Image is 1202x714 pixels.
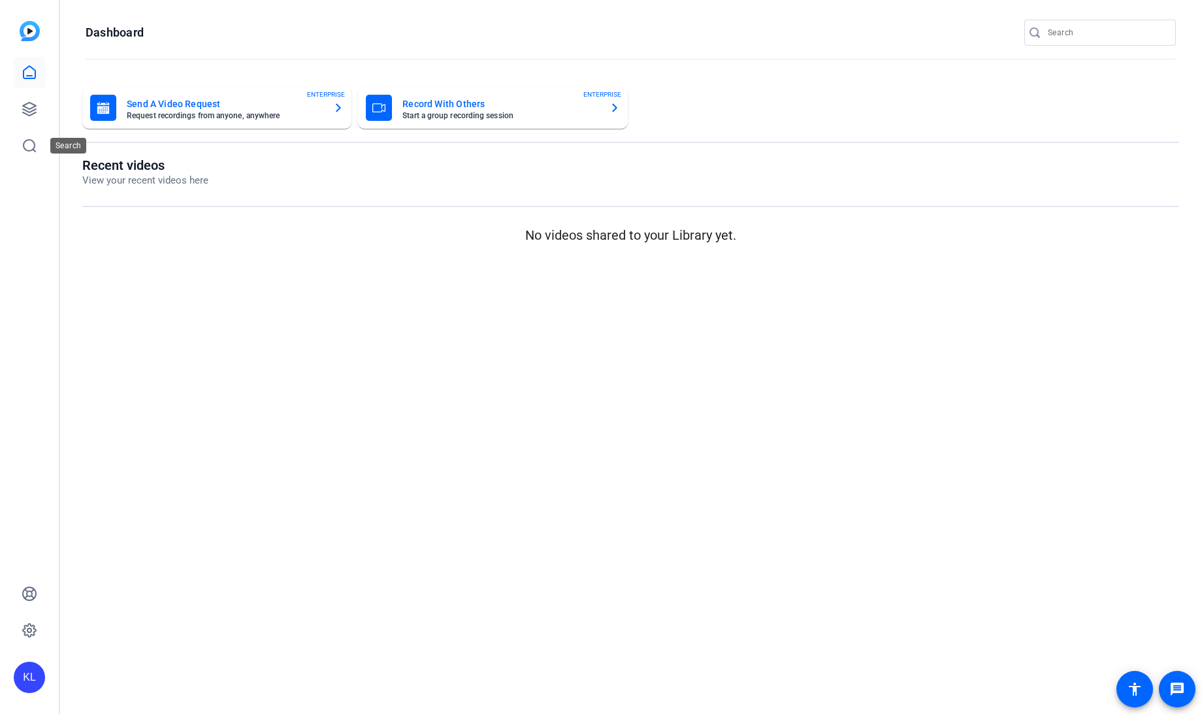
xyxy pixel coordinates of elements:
button: Record With OthersStart a group recording sessionENTERPRISE [358,87,627,129]
mat-card-title: Send A Video Request [127,96,323,112]
div: Search [50,138,86,154]
mat-card-subtitle: Start a group recording session [402,112,598,120]
mat-card-subtitle: Request recordings from anyone, anywhere [127,112,323,120]
span: ENTERPRISE [307,89,345,99]
p: View your recent videos here [82,173,208,188]
input: Search [1048,25,1165,41]
h1: Dashboard [86,25,144,41]
mat-icon: accessibility [1127,681,1143,697]
span: ENTERPRISE [583,89,621,99]
h1: Recent videos [82,157,208,173]
div: KL [14,662,45,693]
mat-icon: message [1169,681,1185,697]
img: blue-gradient.svg [20,21,40,41]
mat-card-title: Record With Others [402,96,598,112]
button: Send A Video RequestRequest recordings from anyone, anywhereENTERPRISE [82,87,351,129]
p: No videos shared to your Library yet. [82,225,1179,245]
